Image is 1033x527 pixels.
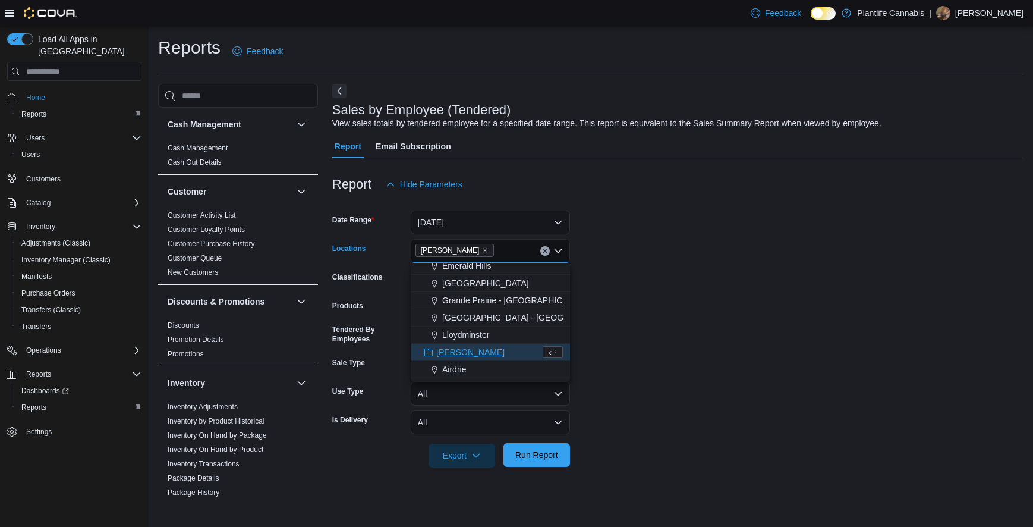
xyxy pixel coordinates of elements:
span: Home [26,93,45,102]
button: Reports [12,399,146,416]
button: Catalog [2,195,146,211]
span: New Customers [168,268,218,277]
span: Manifests [21,272,52,281]
a: Customers [21,172,65,186]
button: [DATE] [411,211,570,234]
span: Emerald Hills [442,260,491,272]
button: Adjustments (Classic) [12,235,146,252]
button: Inventory [2,218,146,235]
span: Reports [17,107,141,121]
button: Run Report [503,443,570,467]
label: Classifications [332,272,383,282]
a: Reports [17,400,51,415]
button: Home [2,88,146,105]
a: Adjustments (Classic) [17,236,95,250]
a: Customer Loyalty Points [168,225,245,234]
button: Customer [294,184,308,199]
a: Feedback [228,39,288,63]
button: [GEOGRAPHIC_DATA] [411,275,570,292]
a: Users [17,148,45,162]
span: [PERSON_NAME] [436,346,505,358]
nav: Complex example [7,83,141,471]
h3: Inventory [168,377,205,389]
a: Inventory On Hand by Product [168,446,263,454]
button: Cash Management [168,118,292,130]
span: Run Report [515,449,558,461]
a: Cash Out Details [168,158,222,167]
img: Cova [24,7,77,19]
button: Grande Prairie - [GEOGRAPHIC_DATA] [411,292,570,309]
span: Inventory by Product Historical [168,416,264,426]
span: Inventory [21,219,141,234]
a: Package History [168,488,219,497]
span: Inventory Adjustments [168,402,238,412]
span: Customer Purchase History [168,239,255,249]
a: Home [21,90,50,105]
button: Hide Parameters [381,172,467,196]
span: Reports [21,367,141,381]
span: Report [335,134,361,158]
span: Discounts [168,321,199,330]
span: Lloydminster [442,329,489,341]
span: Users [26,133,45,143]
span: Purchase Orders [17,286,141,300]
button: Emerald Hills [411,258,570,275]
p: | [929,6,931,20]
button: Export [429,444,495,468]
span: Transfers (Classic) [17,303,141,317]
span: Grande Prairie - [GEOGRAPHIC_DATA] [442,294,590,306]
span: Feedback [247,45,283,57]
a: Feedback [746,1,806,25]
span: Inventory Manager (Classic) [17,253,141,267]
a: Customer Queue [168,254,222,262]
span: Load All Apps in [GEOGRAPHIC_DATA] [33,33,141,57]
input: Dark Mode [811,7,836,20]
span: Airdrie [442,363,466,375]
span: Users [17,148,141,162]
span: [GEOGRAPHIC_DATA] - [GEOGRAPHIC_DATA] [442,312,623,324]
button: Transfers [12,318,146,335]
div: Discounts & Promotions [158,318,318,366]
a: Dashboards [17,384,74,398]
button: Airdrie [411,361,570,378]
p: Plantlife Cannabis [857,6,924,20]
span: Customers [21,171,141,186]
button: Inventory [21,219,60,234]
a: Inventory by Product Historical [168,417,264,425]
span: Operations [26,346,61,355]
button: Reports [21,367,56,381]
span: Reports [21,403,46,412]
span: [PERSON_NAME] [421,244,480,256]
a: Inventory On Hand by Package [168,431,267,440]
a: Cash Management [168,144,228,152]
span: Email Subscription [376,134,451,158]
span: Customer Queue [168,253,222,263]
div: Mary Babiuk [936,6,950,20]
span: Catalog [21,196,141,210]
button: Customers [2,170,146,187]
button: Next [332,84,347,98]
span: Transfers [21,322,51,331]
span: Promotion Details [168,335,224,344]
a: Customer Activity List [168,211,236,219]
span: [GEOGRAPHIC_DATA] - Dalhousie [442,381,573,393]
button: Transfers (Classic) [12,302,146,318]
h3: Cash Management [168,118,241,130]
a: Product Expirations [168,503,229,511]
h3: Customer [168,186,206,197]
div: Customer [158,208,318,284]
button: Lloydminster [411,327,570,344]
button: Operations [21,343,66,357]
span: Customer Activity List [168,211,236,220]
a: Dashboards [12,382,146,399]
span: Promotions [168,349,204,359]
span: Export [436,444,488,468]
span: Inventory On Hand by Package [168,431,267,440]
span: Reports [21,109,46,119]
span: Customers [26,174,61,184]
span: Users [21,150,40,159]
a: New Customers [168,268,218,277]
span: Manifests [17,269,141,284]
